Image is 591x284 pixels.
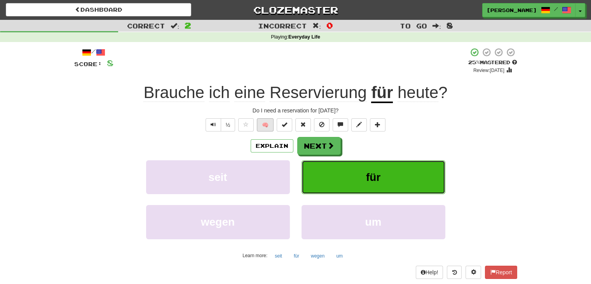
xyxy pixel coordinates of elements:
[127,22,165,30] span: Correct
[208,171,227,183] span: seit
[209,83,230,102] span: ich
[185,21,191,30] span: 2
[74,61,102,67] span: Score:
[257,118,274,131] button: 🧠
[238,118,254,131] button: Favorite sentence (alt+f)
[204,118,235,131] div: Text-to-speech controls
[6,3,191,16] a: Dashboard
[446,21,453,30] span: 8
[295,118,311,131] button: Reset to 0% Mastered (alt+r)
[201,216,235,228] span: wegen
[251,139,293,153] button: Explain
[143,83,204,102] span: Brauche
[447,266,462,279] button: Round history (alt+y)
[370,118,385,131] button: Add to collection (alt+a)
[416,266,443,279] button: Help!
[366,171,380,183] span: für
[297,137,341,155] button: Next
[351,118,367,131] button: Edit sentence (alt+d)
[365,216,382,228] span: um
[203,3,388,17] a: Clozemaster
[400,22,427,30] span: To go
[312,23,321,29] span: :
[302,205,445,239] button: um
[234,83,265,102] span: eine
[473,68,504,73] small: Review: [DATE]
[333,118,348,131] button: Discuss sentence (alt+u)
[242,253,267,258] small: Learn more:
[289,250,303,262] button: für
[468,59,517,66] div: Mastered
[302,160,445,194] button: für
[221,118,235,131] button: ½
[485,266,517,279] button: Report
[74,107,517,114] div: Do I need a reservation for [DATE]?
[432,23,441,29] span: :
[146,160,290,194] button: seit
[326,21,333,30] span: 0
[468,59,480,65] span: 25 %
[397,83,438,102] span: heute
[270,250,286,262] button: seit
[277,118,292,131] button: Set this sentence to 100% Mastered (alt+m)
[288,34,320,40] strong: Everyday Life
[258,22,307,30] span: Incorrect
[206,118,221,131] button: Play sentence audio (ctl+space)
[307,250,329,262] button: wegen
[332,250,347,262] button: um
[146,205,290,239] button: wegen
[270,83,367,102] span: Reservierung
[371,83,393,103] u: für
[314,118,329,131] button: Ignore sentence (alt+i)
[486,7,537,14] span: [PERSON_NAME]
[171,23,179,29] span: :
[482,3,575,17] a: [PERSON_NAME] /
[107,58,113,68] span: 8
[393,83,447,102] span: ?
[554,6,558,12] span: /
[74,47,113,57] div: /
